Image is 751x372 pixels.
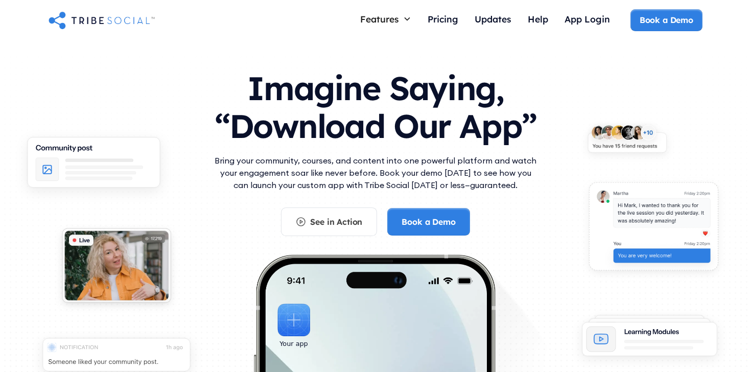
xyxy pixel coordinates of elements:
[281,207,377,236] a: See in Action
[419,9,466,31] a: Pricing
[352,9,419,29] div: Features
[556,9,618,31] a: App Login
[578,175,729,284] img: An illustration of chat
[466,9,520,31] a: Updates
[212,59,539,150] h1: Imagine Saying, “Download Our App”
[578,118,676,165] img: An illustration of New friends requests
[15,128,173,203] img: An illustration of Community Feed
[520,9,556,31] a: Help
[528,13,548,25] div: Help
[53,221,180,315] img: An illustration of Live video
[212,154,539,191] p: Bring your community, courses, and content into one powerful platform and watch your engagement s...
[49,10,155,30] a: home
[630,9,702,31] a: Book a Demo
[279,338,308,350] div: Your app
[571,309,729,370] img: An illustration of Learning Modules
[310,216,362,227] div: See in Action
[565,13,610,25] div: App Login
[387,208,470,236] a: Book a Demo
[428,13,458,25] div: Pricing
[475,13,511,25] div: Updates
[360,13,399,25] div: Features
